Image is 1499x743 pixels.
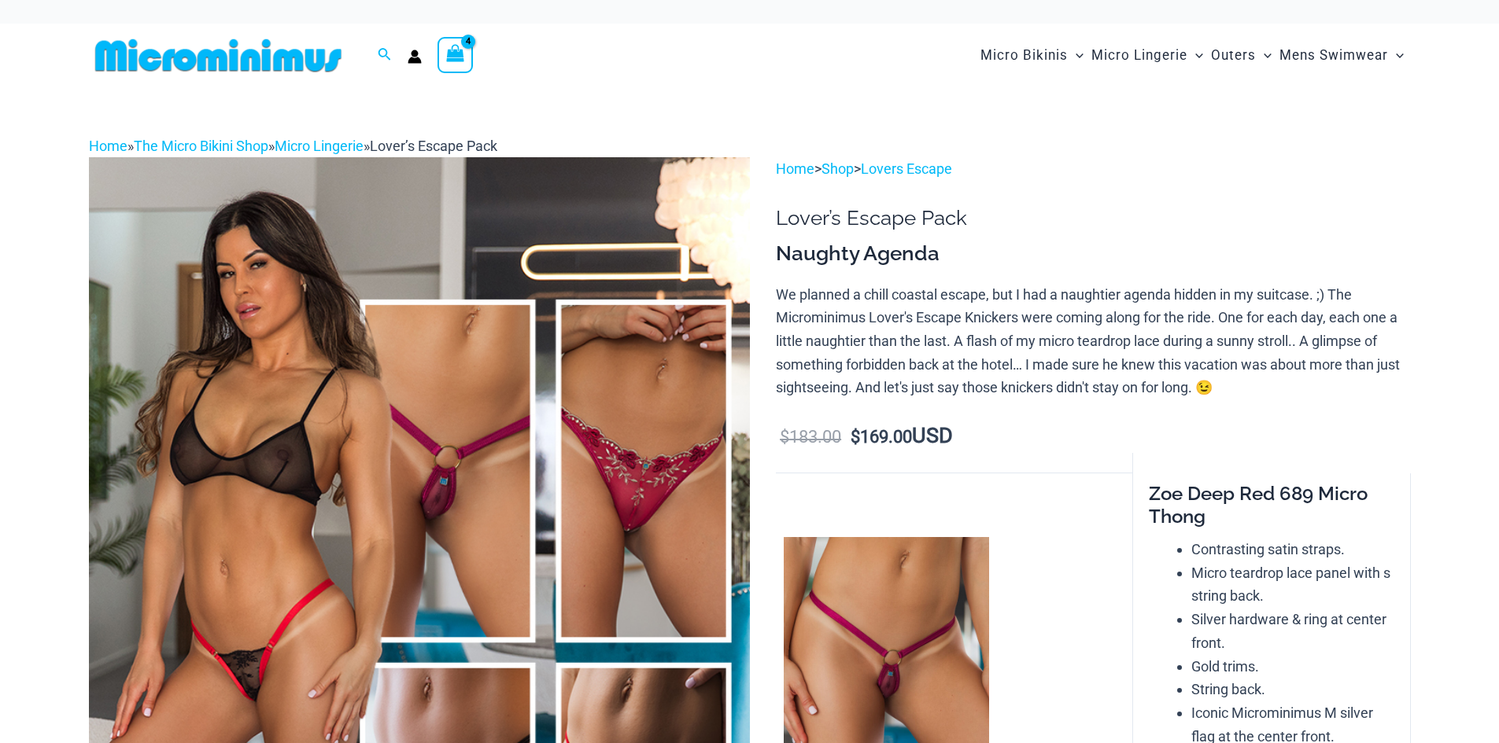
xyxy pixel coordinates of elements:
[408,50,422,64] a: Account icon link
[89,38,348,73] img: MM SHOP LOGO FLAT
[1211,35,1256,75] span: Outers
[1191,561,1395,608] li: Micro teardrop lace panel with s string back.
[1191,678,1395,701] li: String back.
[776,241,1410,267] h3: Naughty Agenda
[776,206,1410,230] h1: Lover’s Escape Pack
[776,157,1410,181] p: > >
[821,160,854,177] a: Shop
[1191,655,1395,679] li: Gold trims.
[851,427,860,447] span: $
[275,138,364,154] a: Micro Lingerie
[1256,35,1272,75] span: Menu Toggle
[438,37,474,73] a: View Shopping Cart, 4 items
[776,425,1410,449] p: USD
[1187,35,1203,75] span: Menu Toggle
[1068,35,1084,75] span: Menu Toggle
[1091,35,1187,75] span: Micro Lingerie
[1087,31,1207,79] a: Micro LingerieMenu ToggleMenu Toggle
[89,138,127,154] a: Home
[134,138,268,154] a: The Micro Bikini Shop
[861,160,952,177] a: Lovers Escape
[1279,35,1388,75] span: Mens Swimwear
[370,138,497,154] span: Lover’s Escape Pack
[1191,608,1395,654] li: Silver hardware & ring at center front.
[1276,31,1408,79] a: Mens SwimwearMenu ToggleMenu Toggle
[776,160,814,177] a: Home
[1149,482,1368,528] span: Zoe Deep Red 689 Micro Thong
[780,427,841,447] bdi: 183.00
[378,46,392,65] a: Search icon link
[980,35,1068,75] span: Micro Bikinis
[780,427,789,447] span: $
[89,138,497,154] span: » » »
[1191,538,1395,561] li: Contrasting satin straps.
[977,31,1087,79] a: Micro BikinisMenu ToggleMenu Toggle
[851,427,912,447] bdi: 169.00
[776,283,1410,400] p: We planned a chill coastal escape, but I had a naughtier agenda hidden in my suitcase. ;) The Mic...
[1388,35,1404,75] span: Menu Toggle
[974,29,1411,82] nav: Site Navigation
[1207,31,1276,79] a: OutersMenu ToggleMenu Toggle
